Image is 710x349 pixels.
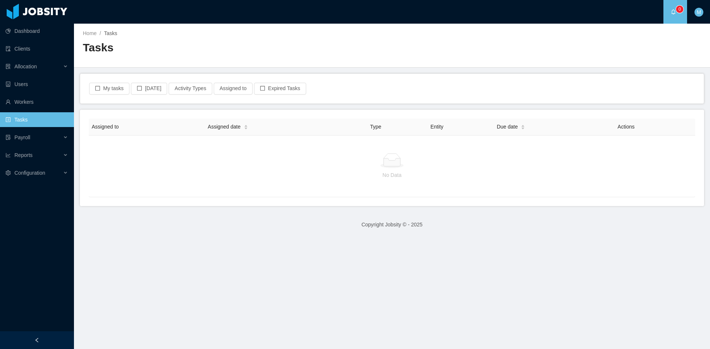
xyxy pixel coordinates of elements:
span: M [697,8,701,17]
button: icon: border[DATE] [131,83,167,95]
footer: Copyright Jobsity © - 2025 [74,212,710,237]
i: icon: bell [671,9,676,14]
span: Assigned date [208,123,241,131]
a: icon: robotUsers [6,77,68,92]
i: icon: caret-down [521,127,525,129]
span: Payroll [14,134,30,140]
span: Allocation [14,64,37,69]
i: icon: setting [6,170,11,175]
a: icon: profileTasks [6,112,68,127]
i: icon: solution [6,64,11,69]
button: icon: borderExpired Tasks [254,83,306,95]
sup: 0 [676,6,683,13]
a: Home [83,30,97,36]
span: Actions [618,124,635,130]
a: icon: userWorkers [6,95,68,109]
span: Reports [14,152,33,158]
span: Entity [430,124,443,130]
i: icon: caret-down [244,127,248,129]
a: icon: auditClients [6,41,68,56]
span: Assigned to [92,124,119,130]
i: icon: line-chart [6,153,11,158]
span: Due date [497,123,518,131]
button: Activity Types [169,83,212,95]
button: icon: borderMy tasks [89,83,129,95]
i: icon: caret-up [521,124,525,126]
h2: Tasks [83,40,392,55]
i: icon: caret-up [244,124,248,126]
div: Sort [244,124,248,129]
span: Configuration [14,170,45,176]
p: No Data [95,171,689,179]
span: Tasks [104,30,117,36]
button: Assigned to [214,83,253,95]
span: / [99,30,101,36]
i: icon: file-protect [6,135,11,140]
a: icon: pie-chartDashboard [6,24,68,38]
span: Type [370,124,381,130]
div: Sort [521,124,525,129]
